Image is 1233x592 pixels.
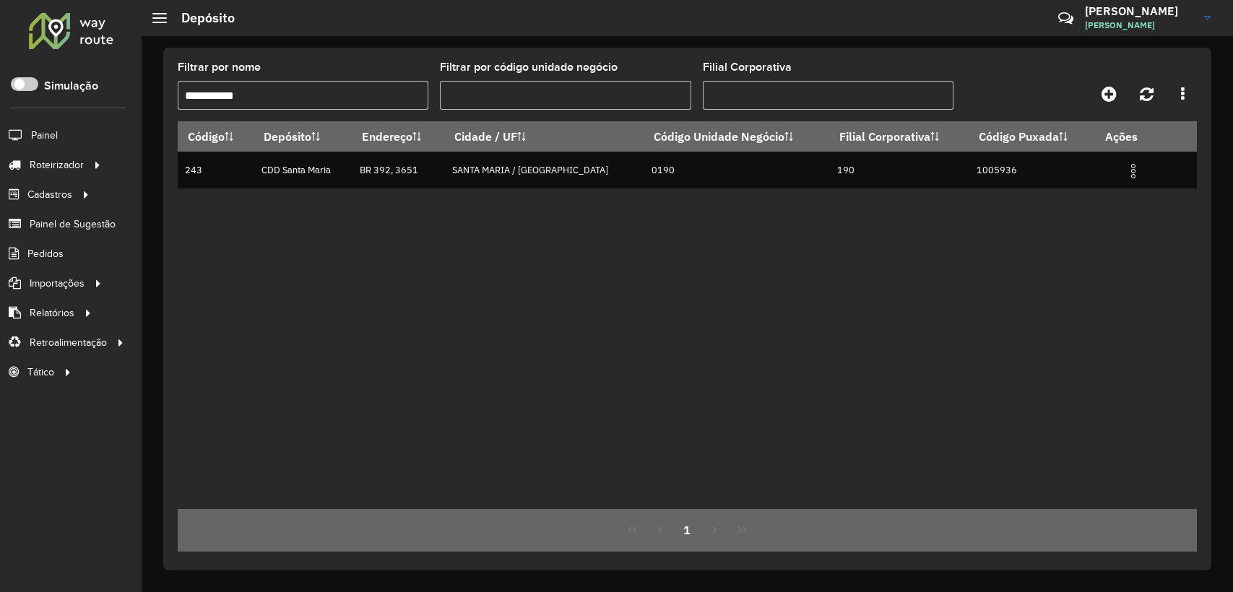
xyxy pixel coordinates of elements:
[444,121,644,152] th: Cidade / UF
[352,121,445,152] th: Endereço
[254,121,352,152] th: Depósito
[27,246,64,261] span: Pedidos
[674,516,701,544] button: 1
[1096,121,1182,152] th: Ações
[27,187,72,202] span: Cadastros
[1085,19,1193,32] span: [PERSON_NAME]
[1085,4,1193,18] h3: [PERSON_NAME]
[30,276,85,291] span: Importações
[440,58,618,76] label: Filtrar por código unidade negócio
[31,128,58,143] span: Painel
[829,121,969,152] th: Filial Corporativa
[254,152,352,188] td: CDD Santa Maria
[703,58,792,76] label: Filial Corporativa
[178,58,261,76] label: Filtrar por nome
[30,157,84,173] span: Roteirizador
[829,152,969,188] td: 190
[44,77,98,95] label: Simulação
[30,305,74,321] span: Relatórios
[30,335,107,350] span: Retroalimentação
[969,152,1095,188] td: 1005936
[644,152,830,188] td: 0190
[644,121,830,152] th: Código Unidade Negócio
[969,121,1095,152] th: Código Puxada
[352,152,445,188] td: BR 392, 3651
[30,217,116,232] span: Painel de Sugestão
[1050,3,1081,34] a: Contato Rápido
[178,121,254,152] th: Código
[444,152,644,188] td: SANTA MARIA / [GEOGRAPHIC_DATA]
[178,152,254,188] td: 243
[27,365,54,380] span: Tático
[167,10,235,26] h2: Depósito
